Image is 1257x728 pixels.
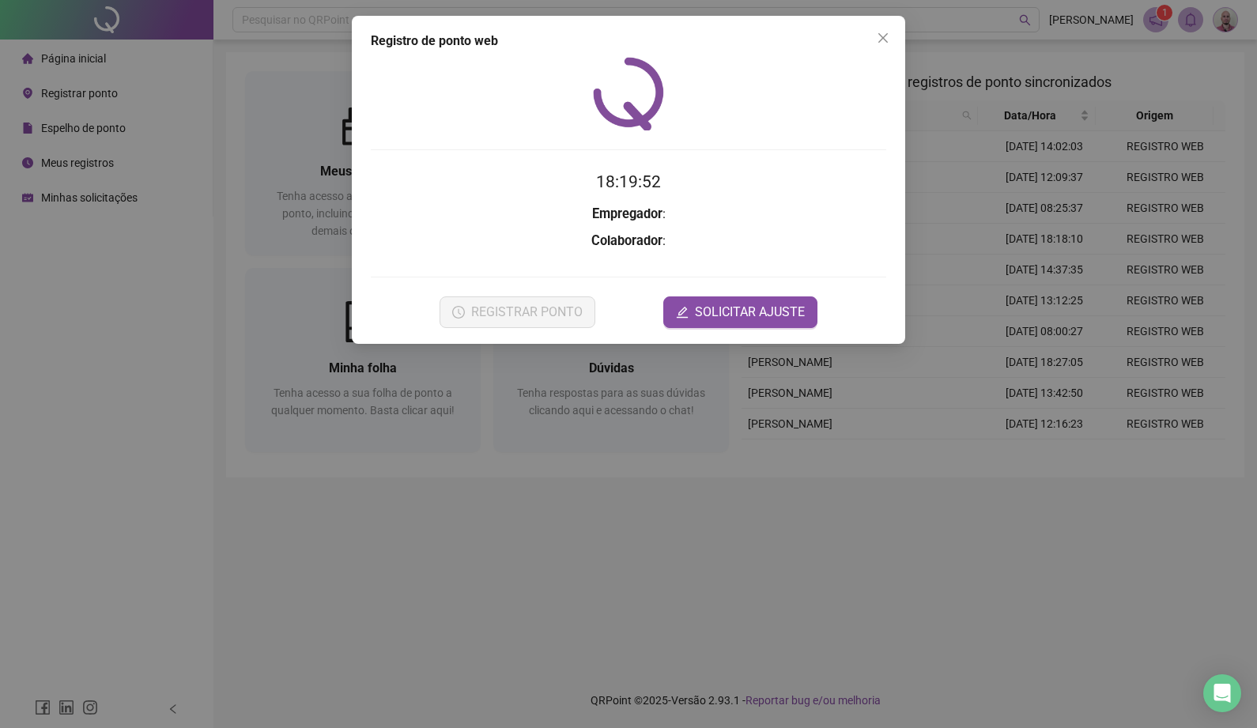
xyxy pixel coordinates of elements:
[371,32,886,51] div: Registro de ponto web
[870,25,896,51] button: Close
[676,306,689,319] span: edit
[695,303,805,322] span: SOLICITAR AJUSTE
[440,296,595,328] button: REGISTRAR PONTO
[663,296,817,328] button: editSOLICITAR AJUSTE
[592,206,662,221] strong: Empregador
[877,32,889,44] span: close
[591,233,662,248] strong: Colaborador
[593,57,664,130] img: QRPoint
[371,231,886,251] h3: :
[1203,674,1241,712] div: Open Intercom Messenger
[596,172,661,191] time: 18:19:52
[371,204,886,224] h3: :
